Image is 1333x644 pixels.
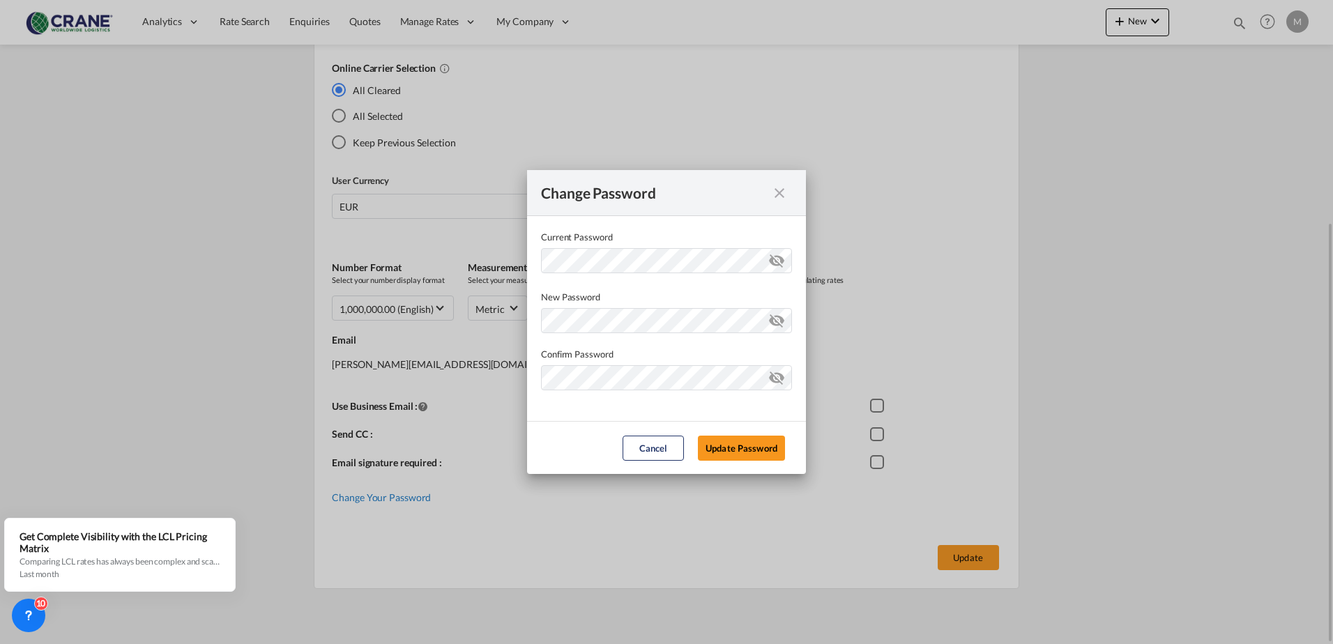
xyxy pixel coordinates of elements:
[541,230,792,244] label: Current Password
[541,347,792,361] label: Confirm Password
[527,170,806,474] md-dialog: Current Password ...
[541,184,767,201] div: Change Password
[623,436,684,461] button: Cancel
[541,290,792,304] label: New Password
[771,185,788,201] md-icon: icon-close fg-AAA8AD cursor
[768,309,785,326] md-icon: icon-eye-off
[768,367,785,383] md-icon: icon-eye-off
[698,436,785,461] button: Update Password
[768,250,785,266] md-icon: icon-eye-off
